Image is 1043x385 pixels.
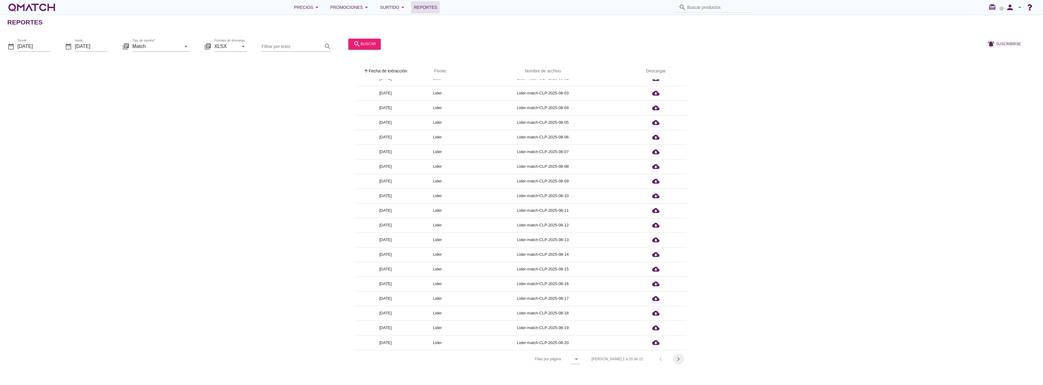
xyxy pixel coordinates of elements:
[652,104,660,112] i: cloud_download
[214,42,238,51] input: Formato de descarga
[461,130,626,145] td: Lider-match-CLP-2025-08-06
[626,63,687,80] th: Descargar: Not sorted.
[652,90,660,97] i: cloud_download
[573,355,580,363] i: arrow_drop_down
[415,321,461,335] td: Lider
[411,1,440,13] a: Reportes
[679,4,686,11] i: search
[415,306,461,321] td: Lider
[461,218,626,233] td: Lider-match-CLP-2025-08-12
[592,356,643,362] div: [PERSON_NAME] 1 a 20 de 21
[357,218,415,233] td: [DATE]
[399,4,406,11] i: arrow_drop_down
[65,43,72,50] i: date_range
[122,43,130,50] i: library_books
[348,38,381,50] button: buscar
[240,43,247,50] i: arrow_drop_down
[652,339,660,346] i: cloud_download
[989,3,998,11] i: redeem
[461,86,626,101] td: Lider-match-CLP-2025-08-03
[357,321,415,335] td: [DATE]
[983,38,1026,50] button: Suscribirse
[353,40,361,48] i: search
[461,335,626,350] td: Lider-match-CLP-2025-08-20
[357,262,415,277] td: [DATE]
[17,42,50,51] input: Desde
[675,355,682,363] i: chevron_right
[474,350,580,368] div: Filas por página
[652,134,660,141] i: cloud_download
[673,354,684,365] button: Next page
[652,251,660,258] i: cloud_download
[652,295,660,302] i: cloud_download
[415,203,461,218] td: Lider
[415,277,461,291] td: Lider
[415,189,461,203] td: Lider
[262,42,323,51] input: Filtrar por texto
[357,159,415,174] td: [DATE]
[415,130,461,145] td: Lider
[357,86,415,101] td: [DATE]
[461,174,626,189] td: Lider-match-CLP-2025-08-09
[461,115,626,130] td: Lider-match-CLP-2025-08-05
[75,42,108,51] input: hasta
[1016,4,1023,11] i: arrow_drop_down
[461,247,626,262] td: Lider-match-CLP-2025-08-14
[375,1,412,13] button: Surtido
[652,310,660,317] i: cloud_download
[652,280,660,288] i: cloud_download
[461,277,626,291] td: Lider-match-CLP-2025-08-16
[357,306,415,321] td: [DATE]
[414,4,437,11] span: Reportes
[313,4,321,11] i: arrow_drop_down
[357,101,415,115] td: [DATE]
[415,115,461,130] td: Lider
[415,174,461,189] td: Lider
[415,233,461,247] td: Lider
[357,174,415,189] td: [DATE]
[415,86,461,101] td: Lider
[204,43,211,50] i: library_books
[364,68,369,73] i: arrow_upward
[652,236,660,244] i: cloud_download
[461,291,626,306] td: Lider-match-CLP-2025-08-17
[7,1,56,13] a: white-qmatch-logo
[652,222,660,229] i: cloud_download
[1004,3,1016,12] i: person
[652,207,660,214] i: cloud_download
[380,4,407,11] div: Surtido
[652,119,660,126] i: cloud_download
[357,115,415,130] td: [DATE]
[325,1,375,13] button: Promociones
[415,335,461,350] td: Lider
[357,291,415,306] td: [DATE]
[330,4,370,11] div: Promociones
[415,145,461,159] td: Lider
[652,266,660,273] i: cloud_download
[996,41,1021,47] span: Suscribirse
[7,43,15,50] i: date_range
[357,63,415,80] th: Fecha de extracción: Sorted ascending. Activate to sort descending.
[357,335,415,350] td: [DATE]
[357,203,415,218] td: [DATE]
[652,324,660,332] i: cloud_download
[461,203,626,218] td: Lider-match-CLP-2025-08-11
[357,277,415,291] td: [DATE]
[415,262,461,277] td: Lider
[415,247,461,262] td: Lider
[415,101,461,115] td: Lider
[687,2,748,12] input: Buscar productos
[461,159,626,174] td: Lider-match-CLP-2025-08-08
[652,178,660,185] i: cloud_download
[652,163,660,170] i: cloud_download
[461,63,626,80] th: Nombre de archivo: Not sorted.
[461,101,626,115] td: Lider-match-CLP-2025-08-04
[415,291,461,306] td: Lider
[461,306,626,321] td: Lider-match-CLP-2025-08-18
[461,145,626,159] td: Lider-match-CLP-2025-08-07
[988,40,996,48] i: notifications_active
[415,218,461,233] td: Lider
[182,43,189,50] i: arrow_drop_down
[363,4,370,11] i: arrow_drop_down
